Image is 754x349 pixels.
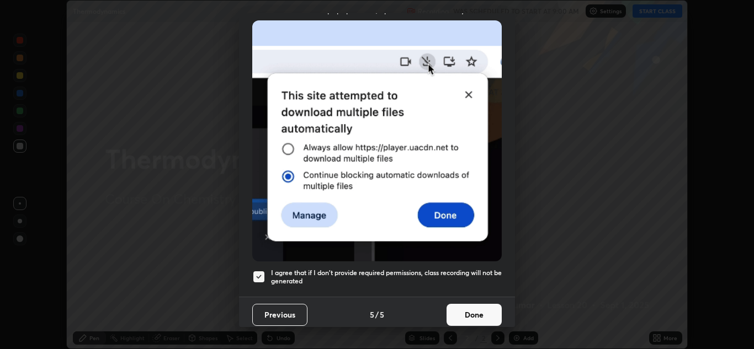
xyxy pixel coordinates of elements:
[380,309,384,320] h4: 5
[370,309,374,320] h4: 5
[271,269,502,286] h5: I agree that if I don't provide required permissions, class recording will not be generated
[252,304,307,326] button: Previous
[375,309,379,320] h4: /
[447,304,502,326] button: Done
[252,20,502,261] img: downloads-permission-blocked.gif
